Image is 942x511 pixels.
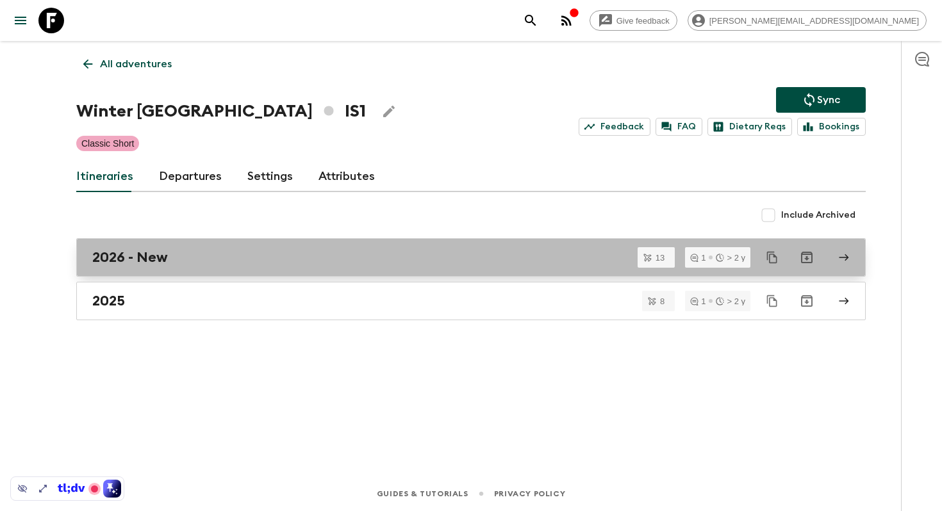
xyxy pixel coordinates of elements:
h2: 2026 - New [92,249,168,266]
a: Itineraries [76,161,133,192]
button: Archive [794,245,820,270]
a: FAQ [656,118,702,136]
p: Sync [817,92,840,108]
a: Bookings [797,118,866,136]
p: Classic Short [81,137,134,150]
a: Guides & Tutorials [377,487,468,501]
span: Include Archived [781,209,855,222]
div: > 2 y [716,297,745,305]
div: [PERSON_NAME][EMAIL_ADDRESS][DOMAIN_NAME] [688,10,927,31]
a: Feedback [579,118,650,136]
div: 1 [690,297,706,305]
span: 8 [652,297,672,305]
button: Sync adventure departures to the booking engine [776,87,866,113]
a: Settings [247,161,293,192]
h1: Winter [GEOGRAPHIC_DATA] IS1 [76,99,366,124]
a: Privacy Policy [494,487,565,501]
button: Duplicate [761,246,784,269]
a: Dietary Reqs [707,118,792,136]
button: Edit Adventure Title [376,99,402,124]
h2: 2025 [92,293,125,309]
a: Departures [159,161,222,192]
a: Attributes [318,161,375,192]
a: 2025 [76,282,866,320]
div: 1 [690,254,706,262]
a: 2026 - New [76,238,866,277]
span: [PERSON_NAME][EMAIL_ADDRESS][DOMAIN_NAME] [702,16,926,26]
span: Give feedback [609,16,677,26]
span: 13 [648,254,672,262]
a: All adventures [76,51,179,77]
button: Archive [794,288,820,314]
button: Duplicate [761,289,784,312]
div: > 2 y [716,254,745,262]
button: search adventures [518,8,543,33]
p: All adventures [100,56,172,72]
button: menu [8,8,33,33]
a: Give feedback [590,10,677,31]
